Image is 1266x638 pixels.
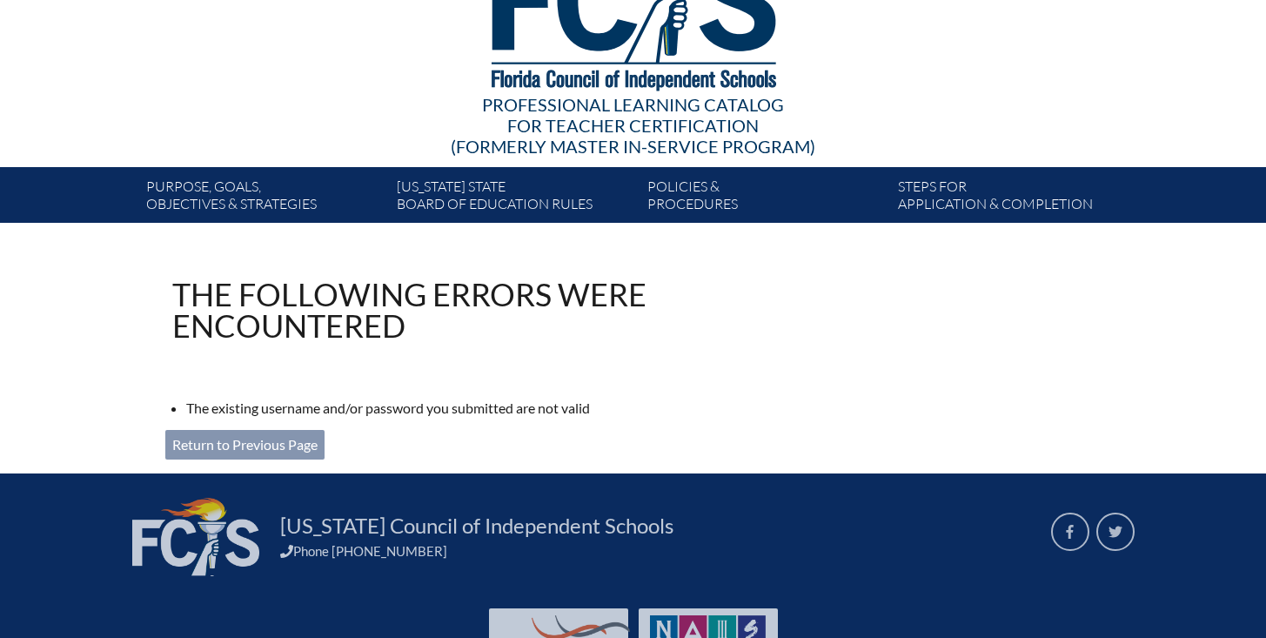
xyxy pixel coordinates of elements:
[132,94,1135,157] div: Professional Learning Catalog (formerly Master In-service Program)
[273,512,680,540] a: [US_STATE] Council of Independent Schools
[507,115,759,136] span: for Teacher Certification
[280,543,1030,559] div: Phone [PHONE_NUMBER]
[640,174,891,223] a: Policies &Procedures
[172,279,785,341] h1: The following errors were encountered
[132,498,259,576] img: FCIS_logo_white
[165,430,325,460] a: Return to Previous Page
[186,397,799,420] li: The existing username and/or password you submitted are not valid
[390,174,640,223] a: [US_STATE] StateBoard of Education rules
[139,174,390,223] a: Purpose, goals,objectives & strategies
[891,174,1142,223] a: Steps forapplication & completion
